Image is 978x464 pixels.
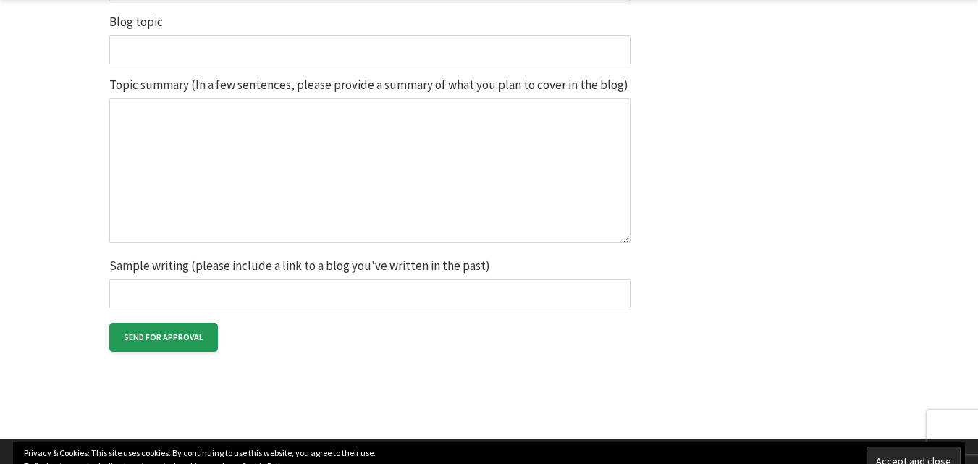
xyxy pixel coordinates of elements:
[109,279,631,308] input: Sample writing (please include a link to a blog you've written in the past)
[109,323,218,352] input: Send for approval
[109,16,631,64] label: Blog topic
[109,79,631,245] label: Topic summary (In a few sentences, please provide a summary of what you plan to cover in the blog)
[109,260,631,308] label: Sample writing (please include a link to a blog you've written in the past)
[109,98,631,243] textarea: Topic summary (In a few sentences, please provide a summary of what you plan to cover in the blog)
[109,35,631,64] input: Blog topic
